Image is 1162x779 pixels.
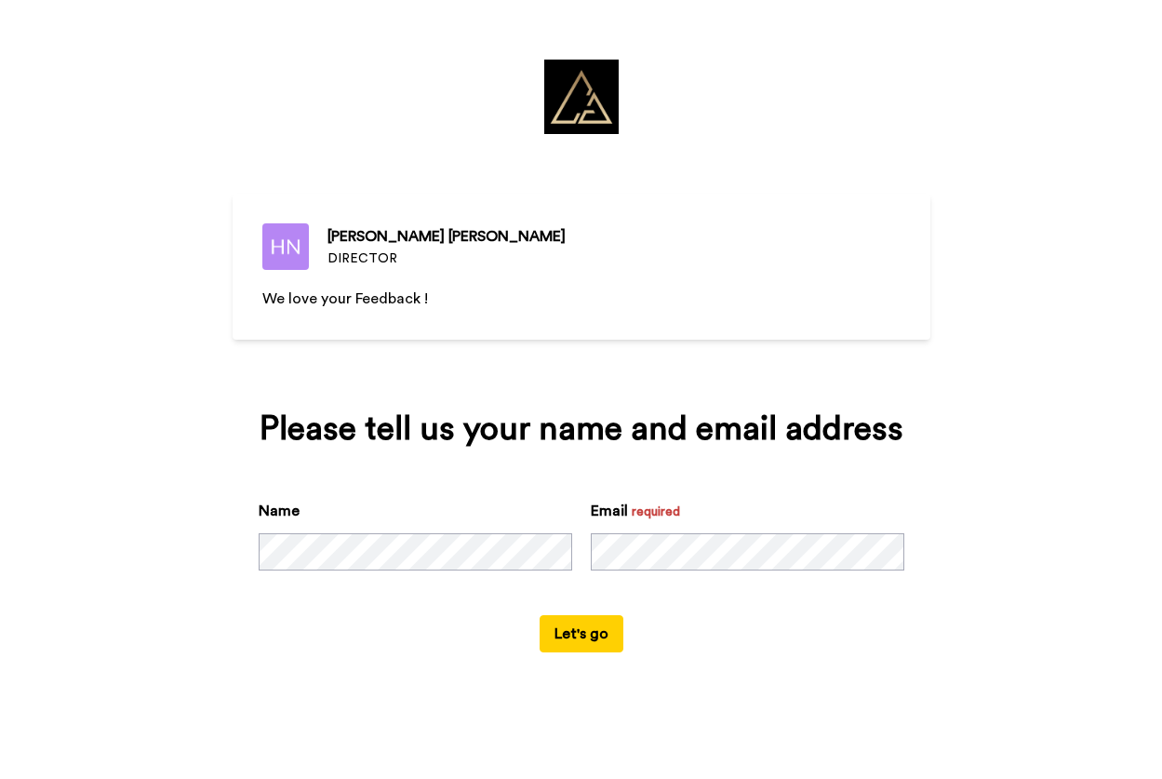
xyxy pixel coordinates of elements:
label: Name [259,500,300,522]
span: We love your Feedback ! [262,291,428,306]
div: [PERSON_NAME] [PERSON_NAME] [327,225,566,248]
div: Please tell us your name and email address [259,410,904,448]
img: DIRECTOR [262,223,309,270]
button: Let's go [540,615,623,652]
div: DIRECTOR [327,249,566,268]
div: required [632,503,680,521]
img: https://cdn.bonjoro.com/media/abd12240-8721-45e0-9577-51ec7bfa109f/ff0dedf3-3634-4878-b28f-85b22e... [544,60,619,134]
label: Email [591,500,628,522]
